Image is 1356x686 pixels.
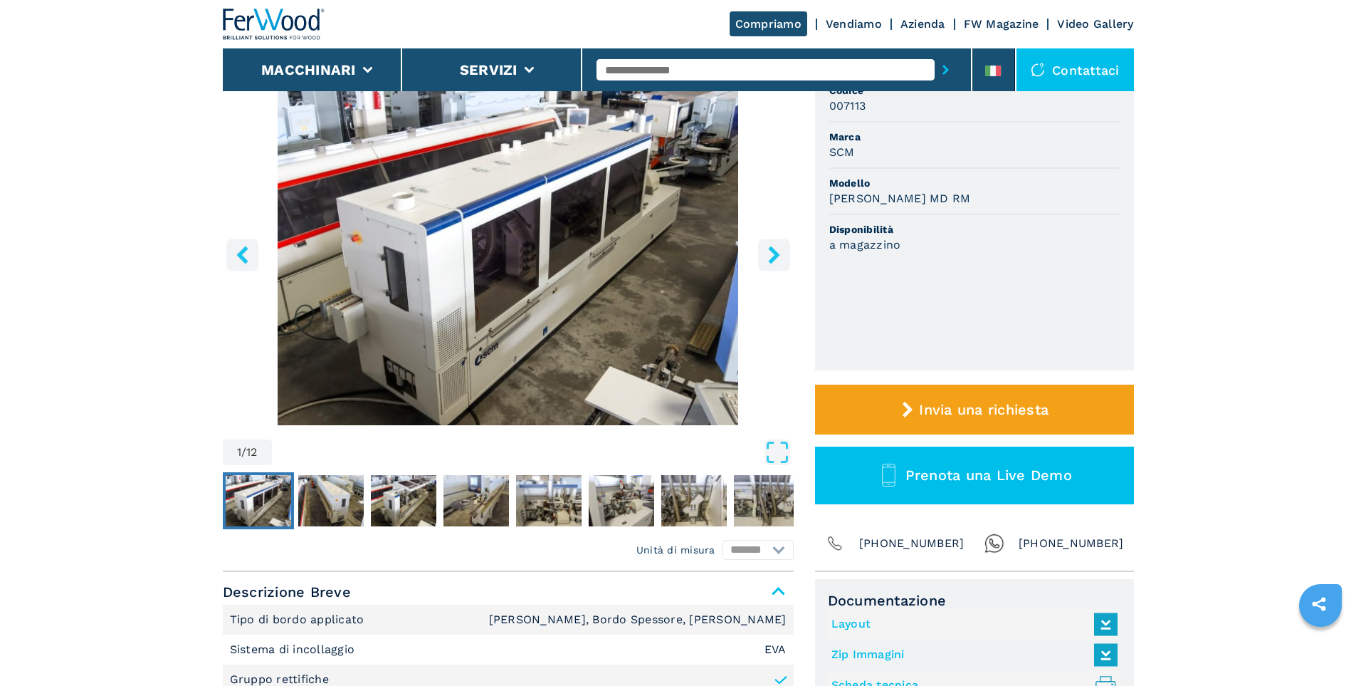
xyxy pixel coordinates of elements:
[371,475,436,526] img: 8e181cfe76a2174c1ec79daeb778677c
[441,472,512,529] button: Go to Slide 4
[226,239,258,271] button: left-button
[829,144,855,160] h3: SCM
[368,472,439,529] button: Go to Slide 3
[1295,622,1345,675] iframe: Chat
[661,475,727,526] img: f1bb567223a50db072e9b987580177a1
[831,613,1110,636] a: Layout
[1016,48,1134,91] div: Contattaci
[826,17,882,31] a: Vendiamo
[295,472,367,529] button: Go to Slide 2
[223,80,794,425] img: Bordatrice Singola SCM STEFANI MD RM
[1057,17,1133,31] a: Video Gallery
[460,61,517,78] button: Servizi
[828,592,1121,609] span: Documentazione
[935,53,957,86] button: submit-button
[223,472,294,529] button: Go to Slide 1
[443,475,509,526] img: 1cce8cace4a977c8783491eec6af0fb9
[513,472,584,529] button: Go to Slide 5
[758,239,790,271] button: right-button
[859,534,965,554] span: [PHONE_NUMBER]
[829,237,901,253] h3: a magazzino
[919,401,1048,418] span: Invia una richiesta
[829,98,866,114] h3: 007113
[223,472,794,529] nav: Thumbnail Navigation
[1019,534,1124,554] span: [PHONE_NUMBER]
[230,612,368,628] p: Tipo di bordo applicato
[831,643,1110,667] a: Zip Immagini
[489,614,787,625] em: [PERSON_NAME], Bordo Spessore, [PERSON_NAME]
[226,475,291,526] img: 85bd711c544735854c0a13a1b7dcfee5
[589,475,654,526] img: 0b55470d00979d8ed9ab03fbf4536efb
[658,472,730,529] button: Go to Slide 7
[241,447,246,458] span: /
[815,385,1134,435] button: Invia una richiesta
[829,130,1120,144] span: Marca
[275,440,790,465] button: Open Fullscreen
[984,534,1004,554] img: Whatsapp
[298,475,364,526] img: 71ed8324ab7f0beb9c5e3682c7e1484b
[223,9,325,40] img: Ferwood
[516,475,582,526] img: 255d33ebe927c2844a7ed9d5eb6c4f47
[223,579,794,605] span: Descrizione Breve
[734,475,799,526] img: 9fc0e228de73aad1c55c718ea033d7dc
[230,642,359,658] p: Sistema di incollaggio
[1301,586,1337,622] a: sharethis
[900,17,945,31] a: Azienda
[261,61,356,78] button: Macchinari
[586,472,657,529] button: Go to Slide 6
[246,447,258,458] span: 12
[905,467,1072,484] span: Prenota una Live Demo
[964,17,1039,31] a: FW Magazine
[730,11,807,36] a: Compriamo
[825,534,845,554] img: Phone
[815,447,1134,504] button: Prenota una Live Demo
[223,80,794,425] div: Go to Slide 1
[764,644,787,655] em: EVA
[829,190,971,207] h3: [PERSON_NAME] MD RM
[731,472,802,529] button: Go to Slide 8
[237,447,241,458] span: 1
[829,176,1120,190] span: Modello
[636,543,715,557] em: Unità di misura
[1031,63,1045,77] img: Contattaci
[829,222,1120,237] span: Disponibilità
